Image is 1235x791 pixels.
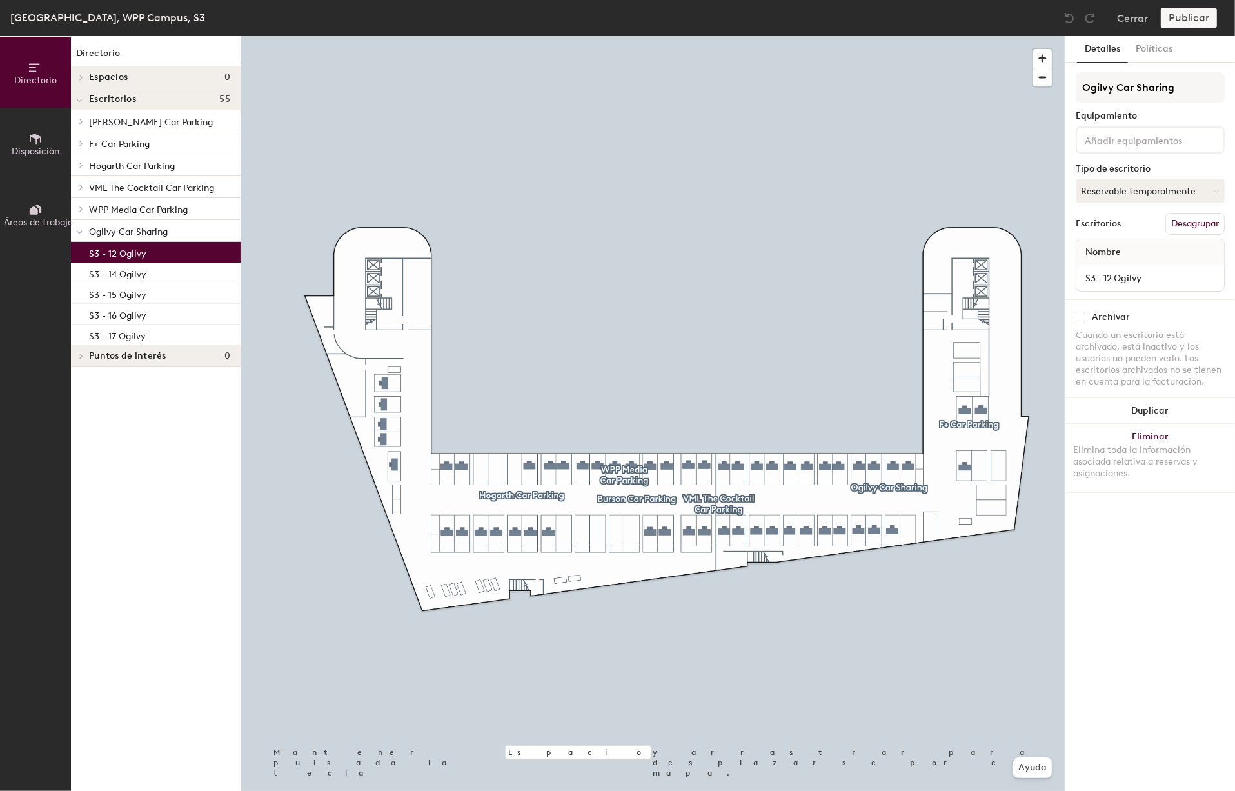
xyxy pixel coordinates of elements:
span: Ogilvy Car Sharing [89,226,168,237]
span: VML The Cocktail Car Parking [89,183,214,194]
button: Detalles [1077,36,1128,63]
p: S3 - 15 Ogilvy [89,286,146,301]
button: Duplicar [1065,398,1235,424]
input: Escritorio sin nombre [1079,269,1221,287]
button: Ayuda [1013,757,1052,778]
div: Tipo de escritorio [1076,164,1225,174]
div: Cuando un escritorio está archivado, está inactivo y los usuarios no pueden verlo. Los escritorio... [1076,330,1225,388]
button: Desagrupar [1165,213,1225,235]
span: 55 [219,94,230,105]
button: EliminarElimina toda la información asociada relativa a reservas y asignaciones. [1065,424,1235,492]
span: Puntos de interés [89,351,166,361]
div: Escritorios [1076,219,1121,229]
span: 0 [224,351,230,361]
div: Archivar [1092,312,1130,323]
p: S3 - 14 Ogilvy [89,265,146,280]
p: S3 - 17 Ogilvy [89,327,146,342]
span: Hogarth Car Parking [89,161,175,172]
span: F+ Car Parking [89,139,150,150]
input: Añadir equipamientos [1082,132,1198,147]
span: 0 [224,72,230,83]
span: Directorio [14,75,57,86]
button: Políticas [1128,36,1180,63]
img: Redo [1083,12,1096,25]
h1: Directorio [71,46,241,66]
div: Equipamiento [1076,111,1225,121]
div: Elimina toda la información asociada relativa a reservas y asignaciones. [1073,445,1227,479]
img: Undo [1063,12,1076,25]
div: [GEOGRAPHIC_DATA], WPP Campus, S3 [10,10,205,26]
p: S3 - 16 Ogilvy [89,306,146,321]
span: WPP Media Car Parking [89,205,188,215]
button: Cerrar [1117,8,1148,28]
span: Escritorios [89,94,136,105]
span: Nombre [1079,241,1127,264]
span: Disposición [12,146,59,157]
span: [PERSON_NAME] Car Parking [89,117,213,128]
span: Espacios [89,72,128,83]
button: Reservable temporalmente [1076,179,1225,203]
span: Áreas de trabajo [4,217,73,228]
p: S3 - 12 Ogilvy [89,245,146,259]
